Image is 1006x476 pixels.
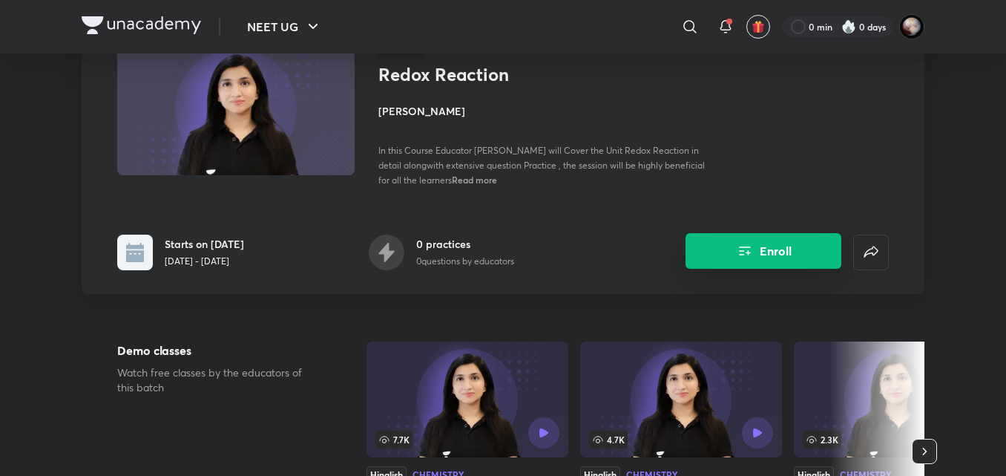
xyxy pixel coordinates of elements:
[82,16,201,34] img: Company Logo
[82,16,201,38] a: Company Logo
[803,431,841,449] span: 2.3K
[378,145,705,186] span: In this Course Educator [PERSON_NAME] will Cover the Unit Redox Reaction in detail alongwith exte...
[165,255,244,268] p: [DATE] - [DATE]
[378,103,711,119] h4: [PERSON_NAME]
[416,236,514,252] h6: 0 practices
[165,236,244,252] h6: Starts on [DATE]
[589,431,628,449] span: 4.7K
[115,40,357,177] img: Thumbnail
[452,174,497,186] span: Read more
[899,14,924,39] img: Swarit
[686,233,841,269] button: Enroll
[752,20,765,33] img: avatar
[378,64,621,85] h1: Redox Reaction
[841,19,856,34] img: streak
[416,255,514,268] p: 0 questions by educators
[117,365,319,395] p: Watch free classes by the educators of this batch
[853,235,889,270] button: false
[746,15,770,39] button: avatar
[117,342,319,359] h5: Demo classes
[238,12,331,42] button: NEET UG
[375,431,412,449] span: 7.7K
